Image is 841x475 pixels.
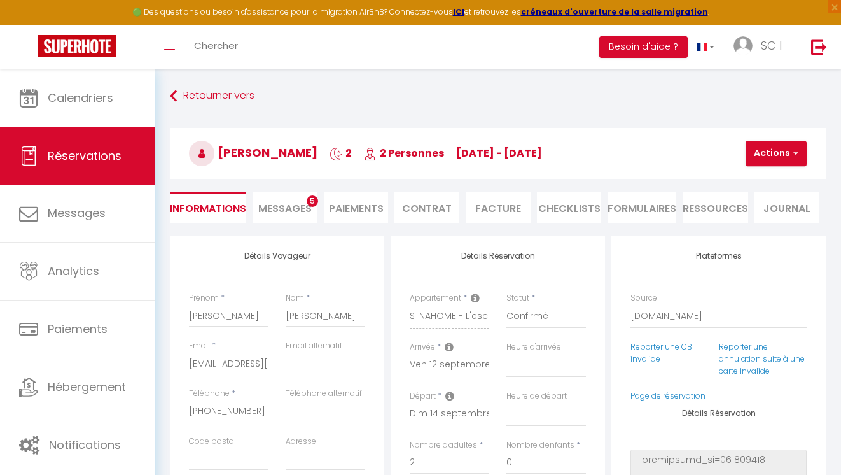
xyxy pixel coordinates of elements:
[189,436,236,448] label: Code postal
[506,292,529,304] label: Statut
[456,146,542,160] span: [DATE] - [DATE]
[410,390,436,402] label: Départ
[754,192,819,223] li: Journal
[394,192,459,223] li: Contrat
[10,5,48,43] button: Ouvrir le widget de chat LiveChat
[194,39,238,52] span: Chercher
[630,341,692,364] a: Reporter une CB invalide
[630,390,705,401] a: Page de réservation
[286,436,316,448] label: Adresse
[324,192,389,223] li: Paiements
[719,341,805,376] a: Reporter une annulation suite à une carte invalide
[170,85,826,108] a: Retourner vers
[466,192,531,223] li: Facture
[506,341,561,353] label: Heure d'arrivée
[683,192,748,223] li: Ressources
[410,292,461,304] label: Appartement
[286,388,362,400] label: Téléphone alternatif
[48,379,126,395] span: Hébergement
[537,192,602,223] li: CHECKLISTS
[787,418,831,465] iframe: Chat
[410,252,586,260] h4: Détails Réservation
[630,409,807,418] h4: Détails Réservation
[189,292,219,304] label: Prénom
[48,205,106,221] span: Messages
[733,36,753,55] img: ...
[724,25,798,69] a: ... SC I
[811,39,827,55] img: logout
[48,263,99,279] span: Analytics
[307,195,318,207] span: 5
[184,25,247,69] a: Chercher
[48,90,113,106] span: Calendriers
[189,145,317,160] span: [PERSON_NAME]
[630,252,807,260] h4: Plateformes
[48,148,122,164] span: Réservations
[330,146,352,160] span: 2
[453,6,464,17] a: ICI
[189,252,365,260] h4: Détails Voyageur
[189,388,230,400] label: Téléphone
[506,390,567,402] label: Heure de départ
[521,6,708,17] a: créneaux d'ouverture de la salle migration
[746,141,807,166] button: Actions
[286,340,342,352] label: Email alternatif
[286,292,304,304] label: Nom
[506,439,574,451] label: Nombre d'enfants
[38,35,116,57] img: Super Booking
[608,192,676,223] li: FORMULAIRES
[761,38,782,53] span: SC I
[170,192,246,223] li: Informations
[599,36,688,58] button: Besoin d'aide ?
[49,437,121,453] span: Notifications
[410,341,435,353] label: Arrivée
[189,340,210,352] label: Email
[258,201,312,216] span: Messages
[410,439,477,451] label: Nombre d'adultes
[364,146,444,160] span: 2 Personnes
[630,292,657,304] label: Source
[48,321,108,337] span: Paiements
